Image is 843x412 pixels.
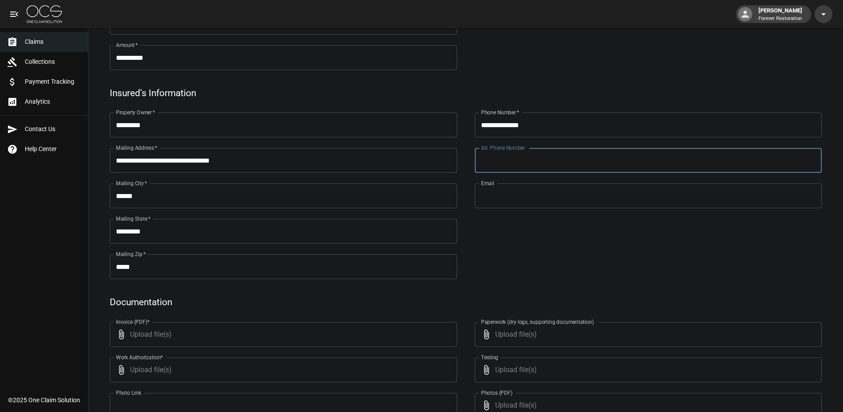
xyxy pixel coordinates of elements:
[25,97,81,106] span: Analytics
[116,109,155,116] label: Property Owner
[116,144,157,152] label: Mailing Address
[481,109,519,116] label: Phone Number
[481,389,512,396] label: Photos (PDF)
[495,358,798,382] span: Upload file(s)
[116,41,138,49] label: Amount
[481,354,498,361] label: Testing
[130,358,433,382] span: Upload file(s)
[495,322,798,347] span: Upload file(s)
[755,6,806,22] div: [PERSON_NAME]
[5,5,23,23] button: open drawer
[116,215,150,222] label: Mailing State
[116,389,141,396] label: Photo Link
[8,396,80,404] div: © 2025 One Claim Solution
[116,250,146,258] label: Mailing Zip
[116,318,150,326] label: Invoice (PDF)*
[481,318,594,326] label: Paperwork (dry logs, supporting documentation)
[758,15,802,23] p: Forever Restoration
[25,57,81,66] span: Collections
[116,354,163,361] label: Work Authorization*
[25,124,81,134] span: Contact Us
[481,179,494,187] label: Email
[25,77,81,86] span: Payment Tracking
[130,322,433,347] span: Upload file(s)
[116,179,147,187] label: Mailing City
[25,37,81,47] span: Claims
[27,5,62,23] img: ocs-logo-white-transparent.png
[25,144,81,154] span: Help Center
[481,144,525,152] label: Alt. Phone Number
